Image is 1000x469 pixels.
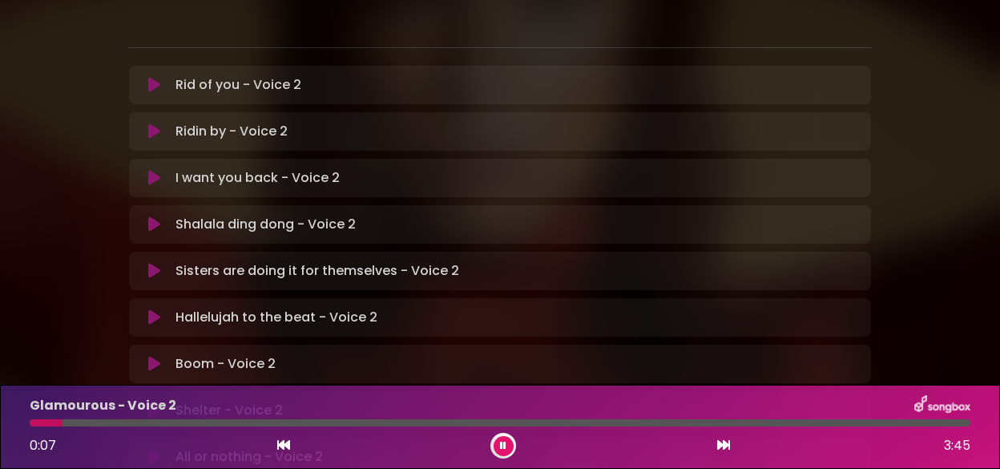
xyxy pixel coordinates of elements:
span: 0:07 [30,436,56,455]
p: Shalala ding dong - Voice 2 [175,215,356,234]
p: Sisters are doing it for themselves - Voice 2 [175,261,459,281]
p: Ridin by - Voice 2 [175,122,288,141]
p: I want you back - Voice 2 [175,168,340,188]
p: Rid of you - Voice 2 [175,75,301,95]
img: songbox-logo-white.png [914,395,970,416]
p: Hallelujah to the beat - Voice 2 [175,308,377,327]
p: Glamourous - Voice 2 [30,396,176,415]
span: 3:45 [944,436,970,455]
p: Boom - Voice 2 [175,354,276,374]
